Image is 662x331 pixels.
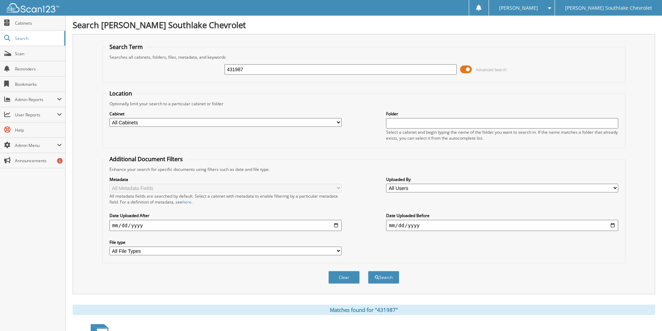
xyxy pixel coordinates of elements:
label: Metadata [109,176,342,182]
label: Folder [386,111,618,117]
span: Reminders [15,66,62,72]
input: start [109,220,342,231]
span: Help [15,127,62,133]
h1: Search [PERSON_NAME] Southlake Chevrolet [73,19,655,31]
div: 6 [57,158,63,164]
legend: Search Term [106,43,146,51]
span: Scan [15,51,62,57]
button: Clear [328,271,360,284]
img: scan123-logo-white.svg [7,3,59,13]
label: Date Uploaded Before [386,213,618,218]
label: File type [109,239,342,245]
div: Searches all cabinets, folders, files, metadata, and keywords [106,54,622,60]
span: Announcements [15,158,62,164]
span: Cabinets [15,20,62,26]
input: end [386,220,618,231]
button: Search [368,271,399,284]
span: [PERSON_NAME] [499,6,538,10]
span: [PERSON_NAME] Southlake Chevrolet [565,6,652,10]
label: Uploaded By [386,176,618,182]
label: Cabinet [109,111,342,117]
span: Advanced Search [476,67,507,72]
span: User Reports [15,112,57,118]
span: Admin Menu [15,142,57,148]
div: Enhance your search for specific documents using filters such as date and file type. [106,166,622,172]
legend: Additional Document Filters [106,155,186,163]
div: Optionally limit your search to a particular cabinet or folder [106,101,622,107]
span: Admin Reports [15,97,57,102]
div: Select a cabinet and begin typing the name of the folder you want to search in. If the name match... [386,129,618,141]
span: Search [15,35,61,41]
a: here [182,199,191,205]
div: Matches found for "431987" [73,305,655,315]
label: Date Uploaded After [109,213,342,218]
legend: Location [106,90,136,97]
span: Bookmarks [15,81,62,87]
div: All metadata fields are searched by default. Select a cabinet with metadata to enable filtering b... [109,193,342,205]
